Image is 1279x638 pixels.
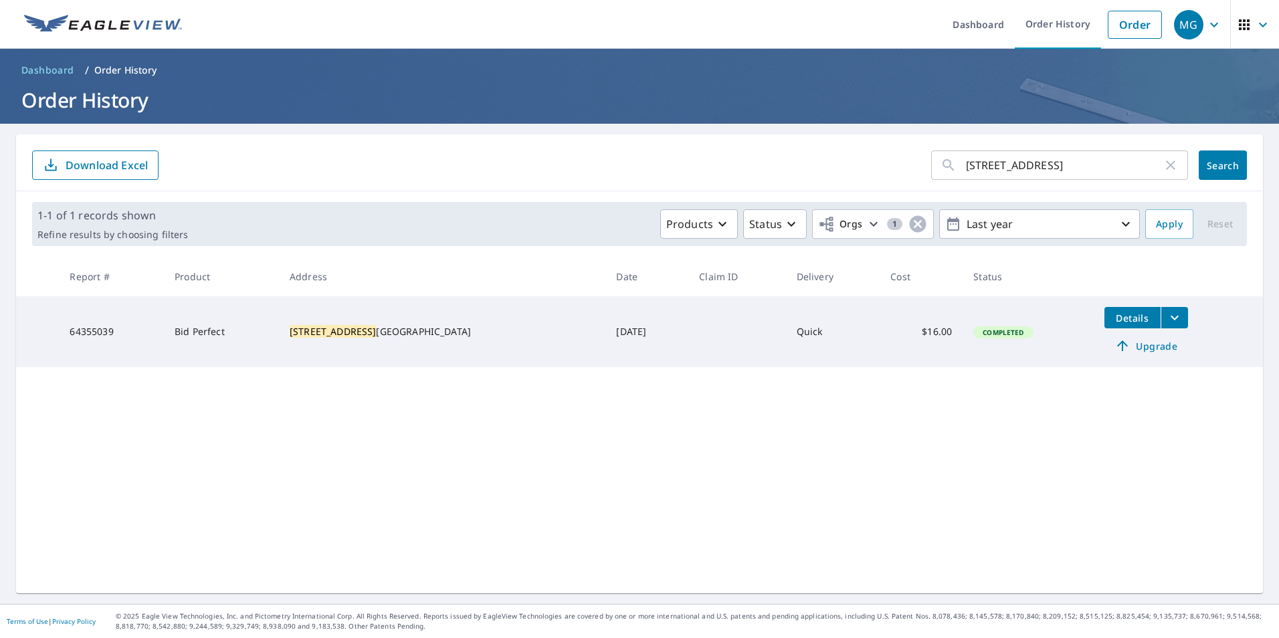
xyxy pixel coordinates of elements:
img: EV Logo [24,15,182,35]
span: Upgrade [1112,338,1180,354]
span: Dashboard [21,64,74,77]
p: Last year [961,213,1118,236]
p: © 2025 Eagle View Technologies, Inc. and Pictometry International Corp. All Rights Reserved. Repo... [116,611,1272,631]
th: Delivery [786,257,880,296]
a: Order [1108,11,1162,39]
p: Order History [94,64,157,77]
th: Date [605,257,688,296]
div: MG [1174,10,1203,39]
span: Orgs [818,216,863,233]
div: [GEOGRAPHIC_DATA] [290,325,595,338]
a: Privacy Policy [52,617,96,626]
button: detailsBtn-64355039 [1104,307,1161,328]
button: Orgs1 [812,209,934,239]
td: [DATE] [605,296,688,367]
a: Upgrade [1104,335,1188,356]
a: Terms of Use [7,617,48,626]
td: Quick [786,296,880,367]
p: Status [749,216,782,232]
p: Download Excel [66,158,148,173]
th: Status [963,257,1094,296]
th: Report # [59,257,164,296]
th: Address [279,257,605,296]
td: Bid Perfect [164,296,279,367]
nav: breadcrumb [16,60,1263,81]
h1: Order History [16,86,1263,114]
span: 1 [887,219,902,229]
span: Apply [1156,216,1183,233]
button: Search [1199,150,1247,180]
button: Last year [939,209,1140,239]
p: | [7,617,96,625]
button: Apply [1145,209,1193,239]
span: Search [1209,159,1236,172]
li: / [85,62,89,78]
mark: [STREET_ADDRESS] [290,325,376,338]
span: Details [1112,312,1153,324]
td: $16.00 [880,296,963,367]
button: Download Excel [32,150,159,180]
th: Cost [880,257,963,296]
td: 64355039 [59,296,164,367]
a: Dashboard [16,60,80,81]
button: Status [743,209,807,239]
button: filesDropdownBtn-64355039 [1161,307,1188,328]
input: Address, Report #, Claim ID, etc. [966,146,1163,184]
p: Refine results by choosing filters [37,229,188,241]
button: Products [660,209,738,239]
span: Completed [975,328,1031,337]
p: 1-1 of 1 records shown [37,207,188,223]
th: Product [164,257,279,296]
th: Claim ID [688,257,785,296]
p: Products [666,216,713,232]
